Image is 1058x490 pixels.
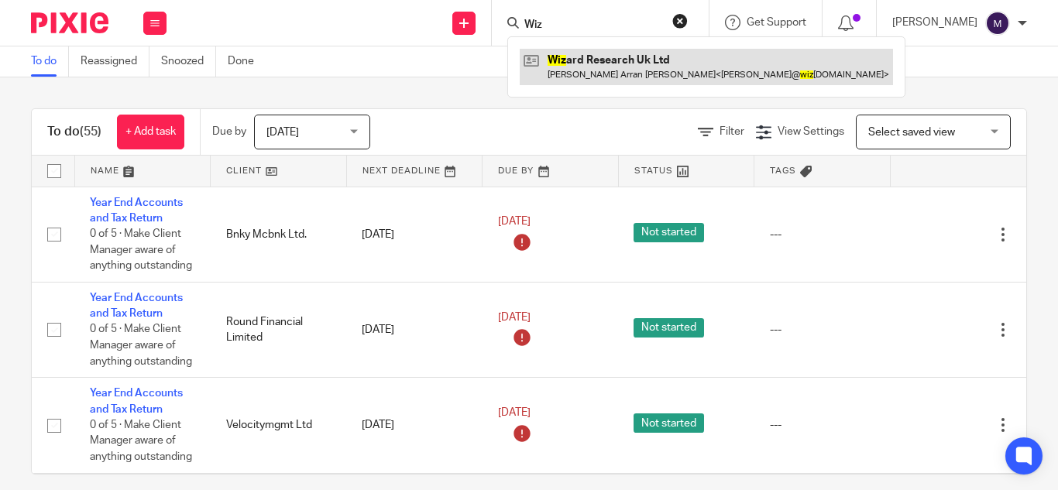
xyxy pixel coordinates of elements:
a: Year End Accounts and Tax Return [90,293,183,319]
a: To do [31,46,69,77]
p: Due by [212,124,246,139]
td: Bnky Mcbnk Ltd. [211,187,347,282]
span: 0 of 5 · Make Client Manager aware of anything outstanding [90,228,192,271]
span: Filter [720,126,744,137]
span: Tags [770,166,796,175]
span: Not started [634,223,704,242]
div: --- [770,322,875,338]
span: Get Support [747,17,806,28]
span: 0 of 5 · Make Client Manager aware of anything outstanding [90,324,192,367]
img: Pixie [31,12,108,33]
a: Done [228,46,266,77]
a: + Add task [117,115,184,149]
a: Year End Accounts and Tax Return [90,388,183,414]
span: [DATE] [498,407,531,418]
input: Search [523,19,662,33]
span: [DATE] [266,127,299,138]
span: View Settings [778,126,844,137]
span: Not started [634,318,704,338]
h1: To do [47,124,101,140]
span: Not started [634,413,704,433]
td: [DATE] [346,378,483,473]
span: [DATE] [498,217,531,228]
button: Clear [672,13,688,29]
a: Year End Accounts and Tax Return [90,197,183,224]
span: Select saved view [868,127,955,138]
td: Round Financial Limited [211,282,347,377]
span: (55) [80,125,101,138]
div: --- [770,227,875,242]
td: Velocitymgmt Ltd [211,378,347,473]
td: [DATE] [346,187,483,282]
a: Snoozed [161,46,216,77]
span: [DATE] [498,312,531,323]
span: 0 of 5 · Make Client Manager aware of anything outstanding [90,420,192,462]
a: Reassigned [81,46,149,77]
td: [DATE] [346,282,483,377]
img: svg%3E [985,11,1010,36]
p: [PERSON_NAME] [892,15,977,30]
div: --- [770,417,875,433]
